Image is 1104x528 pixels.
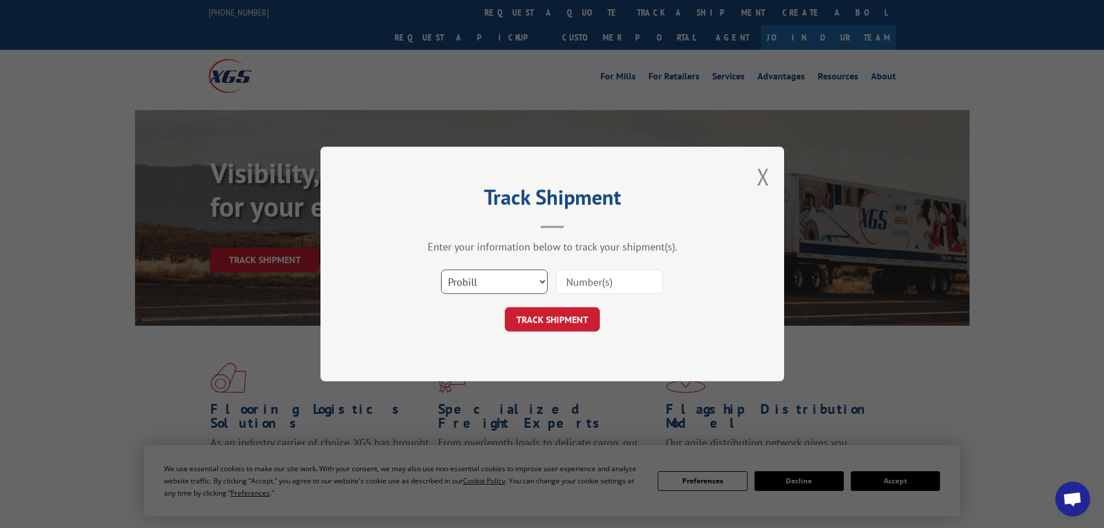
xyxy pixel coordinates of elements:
[505,307,600,332] button: TRACK SHIPMENT
[378,240,726,253] div: Enter your information below to track your shipment(s).
[757,161,770,192] button: Close modal
[1055,482,1090,516] div: Open chat
[556,270,663,294] input: Number(s)
[378,189,726,211] h2: Track Shipment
